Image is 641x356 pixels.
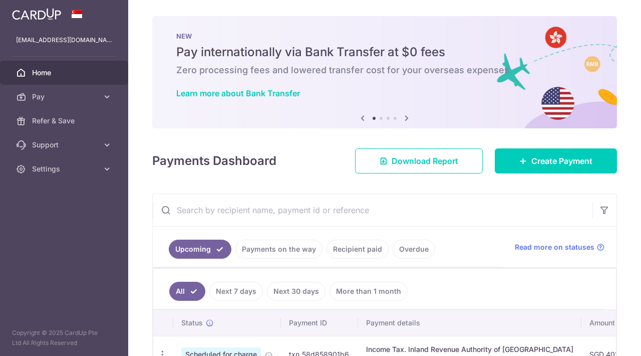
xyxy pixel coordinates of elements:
[515,242,594,252] span: Read more on statuses
[32,92,98,102] span: Pay
[16,35,112,45] p: [EMAIL_ADDRESS][DOMAIN_NAME]
[392,155,458,167] span: Download Report
[169,240,231,259] a: Upcoming
[495,148,617,173] a: Create Payment
[176,44,593,60] h5: Pay internationally via Bank Transfer at $0 fees
[12,8,61,20] img: CardUp
[366,344,573,354] div: Income Tax. Inland Revenue Authority of [GEOGRAPHIC_DATA]
[358,310,581,336] th: Payment details
[355,148,483,173] a: Download Report
[327,240,389,259] a: Recipient paid
[589,318,615,328] span: Amount
[32,140,98,150] span: Support
[176,88,300,98] a: Learn more about Bank Transfer
[181,318,203,328] span: Status
[153,194,592,226] input: Search by recipient name, payment id or reference
[515,242,604,252] a: Read more on statuses
[152,152,276,170] h4: Payments Dashboard
[32,164,98,174] span: Settings
[169,282,205,301] a: All
[267,282,326,301] a: Next 30 days
[393,240,435,259] a: Overdue
[32,68,98,78] span: Home
[330,282,408,301] a: More than 1 month
[176,32,593,40] p: NEW
[531,155,592,167] span: Create Payment
[176,64,593,76] h6: Zero processing fees and lowered transfer cost for your overseas expenses
[152,16,617,128] img: Bank transfer banner
[32,116,98,126] span: Refer & Save
[209,282,263,301] a: Next 7 days
[235,240,323,259] a: Payments on the way
[281,310,358,336] th: Payment ID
